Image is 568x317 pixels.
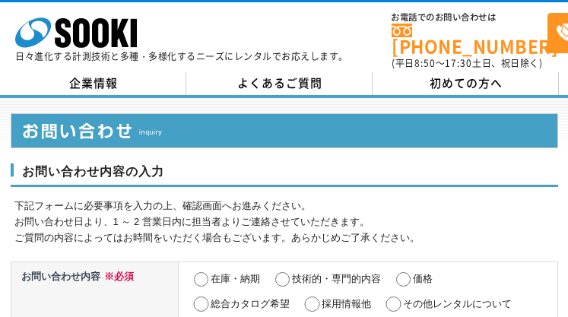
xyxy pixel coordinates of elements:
[211,298,290,309] label: 総合カタログ希望
[211,273,260,284] label: 在庫・納期
[322,298,371,309] label: 採用情報他
[413,273,433,284] label: 価格
[11,163,558,188] h3: お問い合わせ内容の入力
[392,13,547,22] span: お電話でのお問い合わせは
[100,271,134,282] span: ※必須
[292,273,381,284] label: 技術的・専門的内容
[403,298,512,309] label: その他レンタルについて
[414,56,436,70] span: 8:50
[186,72,373,95] a: よくあるご質問
[11,113,558,148] img: お問い合わせ
[430,74,503,91] span: 初めての方へ
[392,56,542,70] span: (平日 ～ 土日、祝日除く)
[15,52,348,61] p: 日々進化する計測技術と多種・多様化するニーズにレンタルでお応えします。
[392,24,547,55] a: [PHONE_NUMBER]
[14,198,558,246] p: 下記フォームに必要事項を入力の上、確認画面へお進みください。 お問い合わせ日より、1 ～ 2 営業日内に担当者よりご連絡させていただきます。 ご質問の内容によってはお時間をいただく場合もございま...
[445,56,472,70] span: 17:30
[373,72,559,95] a: 初めての方へ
